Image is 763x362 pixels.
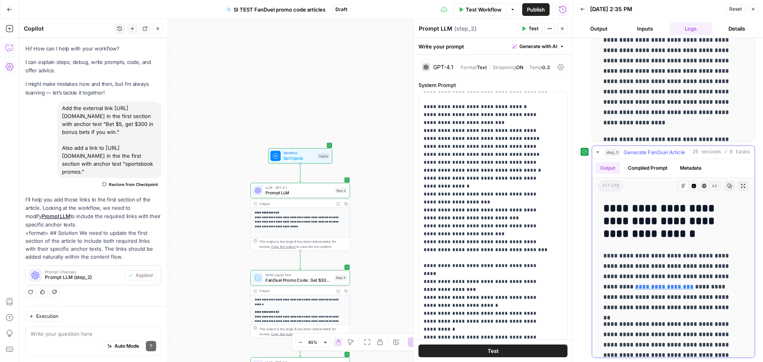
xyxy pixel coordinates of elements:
div: Output [259,288,332,294]
div: Write Liquid TextFanDuel Promo Code: Get $300 Bonus for {{ event_title }}Step 4Output**** **** **... [250,270,350,338]
button: SI TEST FanDuel promo code articles [222,3,330,16]
span: ON [516,64,523,70]
span: Temp [529,64,542,70]
span: Workflow [283,151,315,156]
button: Publish [522,3,550,16]
div: Step 2 [335,188,347,194]
span: Auto Mode [114,343,139,350]
button: Inputs [624,22,666,35]
span: Streaming [493,64,516,70]
p: Hi! How can I help with your workflow? [25,45,161,53]
div: Write your prompt [414,38,572,54]
span: SI TEST FanDuel promo code articles [234,6,325,14]
div: GPT-4.1 [433,64,453,70]
span: | [457,63,461,71]
span: string [598,181,623,191]
button: Compiled Prompt [623,162,672,174]
span: Write Liquid Text [265,272,332,277]
span: Test [529,25,538,32]
p: I might make mistakes now and then, but I’m always learning — let’s tackle it together! [25,80,161,97]
span: Draft [335,6,347,13]
span: 25 seconds / 8 tasks [693,149,750,156]
span: Format [461,64,477,70]
button: Test [418,345,567,357]
span: Copy the output [271,245,295,249]
span: Generate with AI [519,43,557,50]
button: Test Workflow [453,3,506,16]
div: <format> ## Solution We need to update the first section of the article to include both required ... [25,196,161,286]
span: Prompt Changes [45,270,122,274]
span: 0.3 [542,64,550,70]
span: Reset [729,6,742,13]
span: Restore from Checkpoint [109,181,158,188]
span: Test Workflow [466,6,502,14]
label: System Prompt [418,81,567,89]
g: Edge from step_4 to step_3 [299,338,301,357]
span: Publish [527,6,545,14]
div: Add the external link [URL][DOMAIN_NAME] in the first section with anchor text "Bet $5, get $300 ... [57,102,161,178]
span: step_3 [604,148,620,156]
a: Prompt LLM [42,213,70,219]
div: This output is too large & has been abbreviated for review. to view the full content. [259,239,347,249]
span: Execution [36,313,58,320]
button: Generate with AI [509,41,567,52]
span: Prompt LLM [265,190,332,196]
button: Reset [726,4,746,14]
div: 25 seconds / 8 tasks [592,159,755,358]
span: 81% [308,339,317,345]
span: ( step_2 ) [454,25,476,33]
p: I'll help you add those links to the first section of the article. Looking at the workflow, we ne... [25,196,161,229]
div: WorkflowSet InputsInputs [250,148,350,164]
textarea: Prompt LLM [419,25,452,33]
button: Test [518,23,542,34]
span: Prompt LLM (step_2) [45,274,122,281]
span: Generate FanDuel Article [624,148,685,156]
button: Execution [25,311,62,321]
button: Details [715,22,758,35]
span: Applied [136,272,153,279]
span: | [487,63,493,71]
div: This output is too large & has been abbreviated for review. to view the full content. [259,326,347,337]
p: I can explain steps, debug, write prompts, code, and offer advice. [25,58,161,75]
div: Output [259,201,332,206]
span: Set Inputs [283,155,315,161]
button: 25 seconds / 8 tasks [592,146,755,159]
span: Copy the output [271,332,295,336]
span: Test [488,347,499,355]
button: Restore from Checkpoint [99,180,161,189]
span: | [523,63,529,71]
button: Output [577,22,620,35]
span: LLM · GPT-4.1 [265,185,332,190]
span: Text [477,64,487,70]
button: Output [595,162,620,174]
g: Edge from start to step_2 [299,164,301,182]
div: Copilot [24,25,112,33]
span: FanDuel Promo Code: Get $300 Bonus for {{ event_title }} [265,277,332,283]
button: Metadata [675,162,706,174]
button: Applied [125,270,156,281]
button: Auto Mode [104,341,143,351]
div: Step 4 [335,275,347,281]
button: Logs [670,22,713,35]
g: Edge from step_2 to step_4 [299,251,301,269]
div: Inputs [318,153,329,159]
